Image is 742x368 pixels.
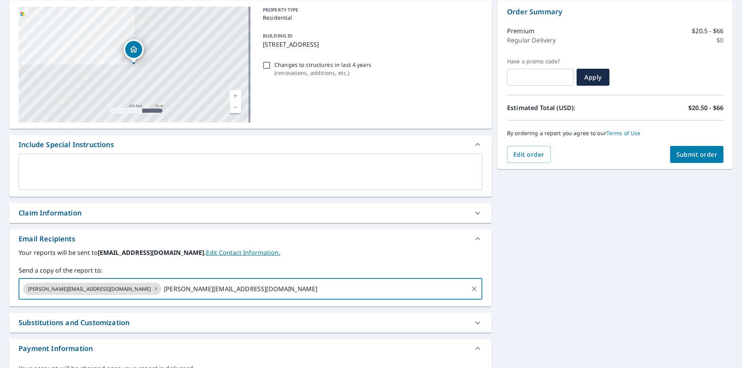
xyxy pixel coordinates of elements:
[9,135,492,154] div: Include Special Instructions
[263,14,479,22] p: Residential
[23,283,161,295] div: [PERSON_NAME][EMAIL_ADDRESS][DOMAIN_NAME]
[507,7,723,17] p: Order Summary
[19,234,75,244] div: Email Recipients
[606,129,641,137] a: Terms of Use
[507,58,574,65] label: Have a promo code?
[9,313,492,332] div: Substitutions and Customization
[9,203,492,223] div: Claim Information
[507,130,723,137] p: By ordering a report you agree to our
[19,317,129,328] div: Substitutions and Customization
[9,229,492,248] div: Email Recipients
[19,208,82,218] div: Claim Information
[469,283,480,294] button: Clear
[263,40,479,49] p: [STREET_ADDRESS]
[716,36,723,45] p: $0
[676,150,718,159] span: Submit order
[274,69,371,77] p: ( renovations, additions, etc. )
[263,7,479,14] p: PROPERTY TYPE
[19,266,482,275] label: Send a copy of the report to:
[19,248,482,257] label: Your reports will be sent to
[692,26,723,36] p: $20.5 - $66
[507,36,556,45] p: Regular Delivery
[507,103,615,112] p: Estimated Total (USD):
[670,146,724,163] button: Submit order
[19,343,93,354] div: Payment Information
[688,103,723,112] p: $20.50 - $66
[507,26,534,36] p: Premium
[230,90,241,102] a: Current Level 17, Zoom In
[230,102,241,113] a: Current Level 17, Zoom Out
[9,339,492,358] div: Payment Information
[98,248,206,257] b: [EMAIL_ADDRESS][DOMAIN_NAME].
[577,69,609,86] button: Apply
[23,285,155,293] span: [PERSON_NAME][EMAIL_ADDRESS][DOMAIN_NAME]
[206,248,280,257] a: EditContactInfo
[274,61,371,69] p: Changes to structures in last 4 years
[19,139,114,150] div: Include Special Instructions
[513,150,545,159] span: Edit order
[263,32,293,39] p: BUILDING ID
[124,39,144,63] div: Dropped pin, building 1, Residential property, 1904 Cherokee St Saint Louis, MO 63118
[583,73,603,81] span: Apply
[507,146,551,163] button: Edit order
